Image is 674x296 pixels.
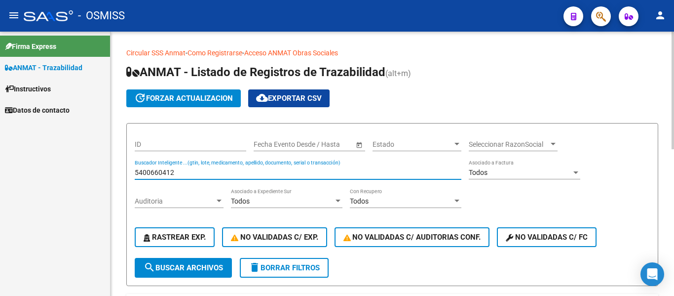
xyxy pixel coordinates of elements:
[126,47,658,58] p: - -
[134,92,146,104] mat-icon: update
[506,233,588,242] span: No validadas c/ FC
[78,5,125,27] span: - OSMISS
[5,105,70,116] span: Datos de contacto
[8,9,20,21] mat-icon: menu
[135,227,215,247] button: Rastrear Exp.
[135,258,232,278] button: Buscar Archivos
[249,263,320,272] span: Borrar Filtros
[135,197,215,206] span: Auditoria
[231,197,250,205] span: Todos
[134,94,233,103] span: forzar actualizacion
[354,139,364,150] button: Open calendar
[5,84,51,94] span: Instructivos
[244,49,338,57] a: Acceso ANMAT Obras Sociales
[497,227,597,247] button: No validadas c/ FC
[350,197,369,205] span: Todos
[126,49,186,57] a: Circular SSS Anmat
[5,41,56,52] span: Firma Express
[248,89,330,107] button: Exportar CSV
[254,140,284,149] input: Start date
[231,233,318,242] span: No Validadas c/ Exp.
[222,227,327,247] button: No Validadas c/ Exp.
[256,92,268,104] mat-icon: cloud_download
[469,140,549,149] span: Seleccionar RazonSocial
[126,89,241,107] button: forzar actualizacion
[373,140,452,149] span: Estado
[338,49,424,57] a: Documentacion trazabilidad
[240,258,329,278] button: Borrar Filtros
[654,9,666,21] mat-icon: person
[469,169,487,176] span: Todos
[144,261,155,273] mat-icon: search
[126,65,385,79] span: ANMAT - Listado de Registros de Trazabilidad
[256,94,322,103] span: Exportar CSV
[5,62,82,73] span: ANMAT - Trazabilidad
[144,233,206,242] span: Rastrear Exp.
[343,233,481,242] span: No Validadas c/ Auditorias Conf.
[187,49,242,57] a: Como Registrarse
[640,262,664,286] div: Open Intercom Messenger
[144,263,223,272] span: Buscar Archivos
[249,261,261,273] mat-icon: delete
[335,227,490,247] button: No Validadas c/ Auditorias Conf.
[385,69,411,78] span: (alt+m)
[293,140,341,149] input: End date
